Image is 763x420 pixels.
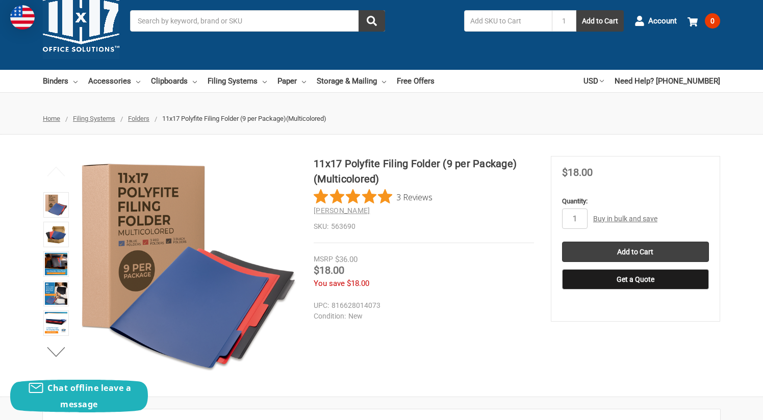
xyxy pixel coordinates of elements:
[45,253,67,275] img: 11”x17” Polyfite Filing Folders (563690) Multi-colored Pack
[593,215,657,223] a: Buy in bulk and save
[314,254,333,265] div: MSRP
[45,312,67,334] img: 11x17 Polyfite Filing Folder (9 per Package)(Multicolored)
[41,342,72,362] button: Next
[576,10,624,32] button: Add to Cart
[314,221,328,232] dt: SKU:
[562,242,709,262] input: Add to Cart
[314,156,534,187] h1: 11x17 Polyfite Filing Folder (9 per Package)(Multicolored)
[45,282,67,305] img: 11x17 Polyfite Filing Folder (9 per Package)(Multicolored)
[464,10,552,32] input: Add SKU to Cart
[648,15,677,27] span: Account
[45,223,67,246] img: 11x17 Polyfite Filing Folder (9 per Package)(Multicolored)
[396,189,433,204] span: 3 Reviews
[347,279,369,288] span: $18.00
[562,269,709,290] button: Get a Quote
[314,189,433,204] button: Rated 5 out of 5 stars from 3 reviews. Jump to reviews.
[151,70,197,92] a: Clipboards
[130,10,385,32] input: Search by keyword, brand or SKU
[634,8,677,34] a: Account
[45,194,67,216] img: 11x17 Polyfite Filing Folder (9 per Package) (Red, Blue, & Black)
[128,115,149,122] a: Folders
[162,115,326,122] span: 11x17 Polyfite Filing Folder (9 per Package)(Multicolored)
[277,70,306,92] a: Paper
[73,115,115,122] a: Filing Systems
[43,70,78,92] a: Binders
[43,115,60,122] a: Home
[10,5,35,30] img: duty and tax information for United States
[583,70,604,92] a: USD
[10,380,148,412] button: Chat offline leave a message
[314,221,534,232] dd: 563690
[688,8,720,34] a: 0
[397,70,435,92] a: Free Offers
[314,206,370,215] a: [PERSON_NAME]
[314,300,329,311] dt: UPC:
[317,70,386,92] a: Storage & Mailing
[705,13,720,29] span: 0
[615,70,720,92] a: Need Help? [PHONE_NUMBER]
[41,161,72,181] button: Previous
[314,279,345,288] span: You save
[314,300,529,311] dd: 816628014073
[88,70,140,92] a: Accessories
[314,311,529,322] dd: New
[314,264,344,276] span: $18.00
[562,196,709,206] label: Quantity:
[562,166,593,178] span: $18.00
[208,70,267,92] a: Filing Systems
[47,382,131,410] span: Chat offline leave a message
[314,311,346,322] dt: Condition:
[78,156,297,375] img: 11x17 Polyfite Filing Folder (9 per Package) (Red, Blue, & Black)
[335,255,358,264] span: $36.00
